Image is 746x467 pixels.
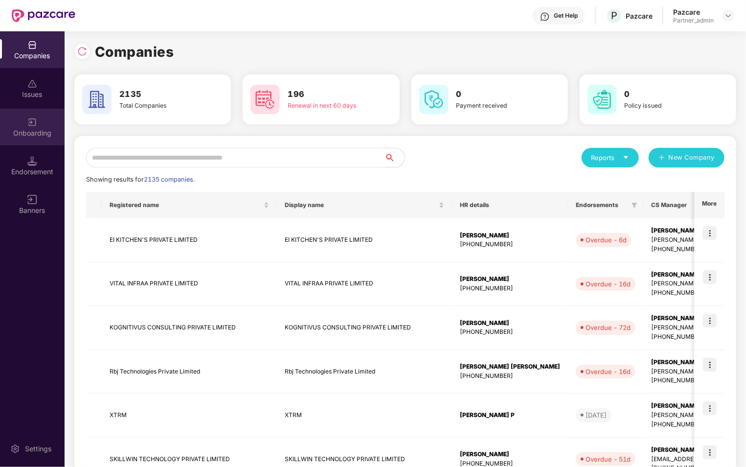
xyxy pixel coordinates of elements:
div: Overdue - 16d [586,279,631,289]
th: More [694,192,724,218]
img: svg+xml;base64,PHN2ZyB4bWxucz0iaHR0cDovL3d3dy53My5vcmcvMjAwMC9zdmciIHdpZHRoPSI2MCIgaGVpZ2h0PSI2MC... [588,85,617,114]
div: Payment received [456,101,535,110]
div: [PERSON_NAME] [PERSON_NAME] [460,362,560,372]
div: Partner_admin [673,17,714,24]
td: KOGNITIVUS CONSULTING PRIVATE LIMITED [102,306,277,350]
span: Endorsements [576,201,628,209]
img: svg+xml;base64,PHN2ZyBpZD0iRHJvcGRvd24tMzJ4MzIiIHhtbG5zPSJodHRwOi8vd3d3LnczLm9yZy8yMDAwL3N2ZyIgd2... [724,12,732,20]
span: caret-down [623,154,629,161]
img: icon [703,314,717,327]
div: Overdue - 72d [586,323,631,332]
img: New Pazcare Logo [12,9,75,22]
td: EI KITCHEN'S PRIVATE LIMITED [277,218,452,262]
td: KOGNITIVUS CONSULTING PRIVATE LIMITED [277,306,452,350]
div: [PHONE_NUMBER] [460,372,560,381]
td: VITAL INFRAA PRIVATE LIMITED [102,262,277,306]
div: Overdue - 6d [586,235,627,245]
div: [PERSON_NAME] P [460,411,560,420]
div: [PERSON_NAME] [460,275,560,284]
th: HR details [452,192,568,218]
img: svg+xml;base64,PHN2ZyBpZD0iQ29tcGFuaWVzIiB4bWxucz0iaHR0cDovL3d3dy53My5vcmcvMjAwMC9zdmciIHdpZHRoPS... [27,40,37,50]
h1: Companies [95,41,174,63]
span: filter [630,199,639,211]
img: icon [703,445,717,459]
td: Rbj Technologies Private Limited [102,350,277,394]
div: Get Help [554,12,578,20]
div: Overdue - 51d [586,454,631,464]
div: Policy issued [625,101,703,110]
img: svg+xml;base64,PHN2ZyB3aWR0aD0iMTQuNSIgaGVpZ2h0PSIxNC41IiB2aWV3Qm94PSIwIDAgMTYgMTYiIGZpbGw9Im5vbm... [27,156,37,166]
img: icon [703,358,717,372]
span: search [384,154,405,162]
div: [PERSON_NAME] [460,319,560,328]
h3: 0 [456,88,535,101]
span: plus [658,154,665,162]
span: Registered name [110,201,262,209]
td: XTRM [102,394,277,438]
td: VITAL INFRAA PRIVATE LIMITED [277,262,452,306]
img: icon [703,226,717,240]
span: 2135 companies. [144,176,195,183]
div: [PERSON_NAME] [460,450,560,459]
img: svg+xml;base64,PHN2ZyB4bWxucz0iaHR0cDovL3d3dy53My5vcmcvMjAwMC9zdmciIHdpZHRoPSI2MCIgaGVpZ2h0PSI2MC... [250,85,280,114]
h3: 196 [288,88,366,101]
td: XTRM [277,394,452,438]
div: Pazcare [626,11,653,21]
td: Rbj Technologies Private Limited [277,350,452,394]
img: icon [703,401,717,415]
h3: 2135 [119,88,198,101]
span: New Company [669,153,715,163]
img: svg+xml;base64,PHN2ZyBpZD0iSGVscC0zMngzMiIgeG1sbnM9Imh0dHA6Ly93d3cudzMub3JnLzIwMDAvc3ZnIiB3aWR0aD... [540,12,550,22]
div: Settings [22,444,54,454]
div: [PHONE_NUMBER] [460,240,560,249]
h3: 0 [625,88,703,101]
div: [DATE] [586,410,607,420]
div: Overdue - 16d [586,367,631,376]
img: svg+xml;base64,PHN2ZyB4bWxucz0iaHR0cDovL3d3dy53My5vcmcvMjAwMC9zdmciIHdpZHRoPSI2MCIgaGVpZ2h0PSI2MC... [82,85,112,114]
span: P [611,10,617,22]
img: svg+xml;base64,PHN2ZyB3aWR0aD0iMjAiIGhlaWdodD0iMjAiIHZpZXdCb3g9IjAgMCAyMCAyMCIgZmlsbD0ibm9uZSIgeG... [27,117,37,127]
span: Showing results for [86,176,195,183]
img: svg+xml;base64,PHN2ZyBpZD0iUmVsb2FkLTMyeDMyIiB4bWxucz0iaHR0cDovL3d3dy53My5vcmcvMjAwMC9zdmciIHdpZH... [77,47,87,56]
button: search [384,148,405,167]
img: svg+xml;base64,PHN2ZyBpZD0iSXNzdWVzX2Rpc2FibGVkIiB4bWxucz0iaHR0cDovL3d3dy53My5vcmcvMjAwMC9zdmciIH... [27,79,37,89]
div: [PHONE_NUMBER] [460,327,560,337]
span: Display name [285,201,437,209]
td: EI KITCHEN'S PRIVATE LIMITED [102,218,277,262]
div: [PERSON_NAME] [460,231,560,240]
div: Renewal in next 60 days [288,101,366,110]
th: Display name [277,192,452,218]
img: icon [703,270,717,284]
img: svg+xml;base64,PHN2ZyBpZD0iU2V0dGluZy0yMHgyMCIgeG1sbnM9Imh0dHA6Ly93d3cudzMub3JnLzIwMDAvc3ZnIiB3aW... [10,444,20,454]
div: [PHONE_NUMBER] [460,284,560,293]
button: plusNew Company [649,148,724,167]
div: Total Companies [119,101,198,110]
th: Registered name [102,192,277,218]
div: Pazcare [673,7,714,17]
div: Reports [591,153,629,163]
span: filter [632,202,637,208]
img: svg+xml;base64,PHN2ZyB3aWR0aD0iMTYiIGhlaWdodD0iMTYiIHZpZXdCb3g9IjAgMCAxNiAxNiIgZmlsbD0ibm9uZSIgeG... [27,195,37,205]
img: svg+xml;base64,PHN2ZyB4bWxucz0iaHR0cDovL3d3dy53My5vcmcvMjAwMC9zdmciIHdpZHRoPSI2MCIgaGVpZ2h0PSI2MC... [419,85,449,114]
